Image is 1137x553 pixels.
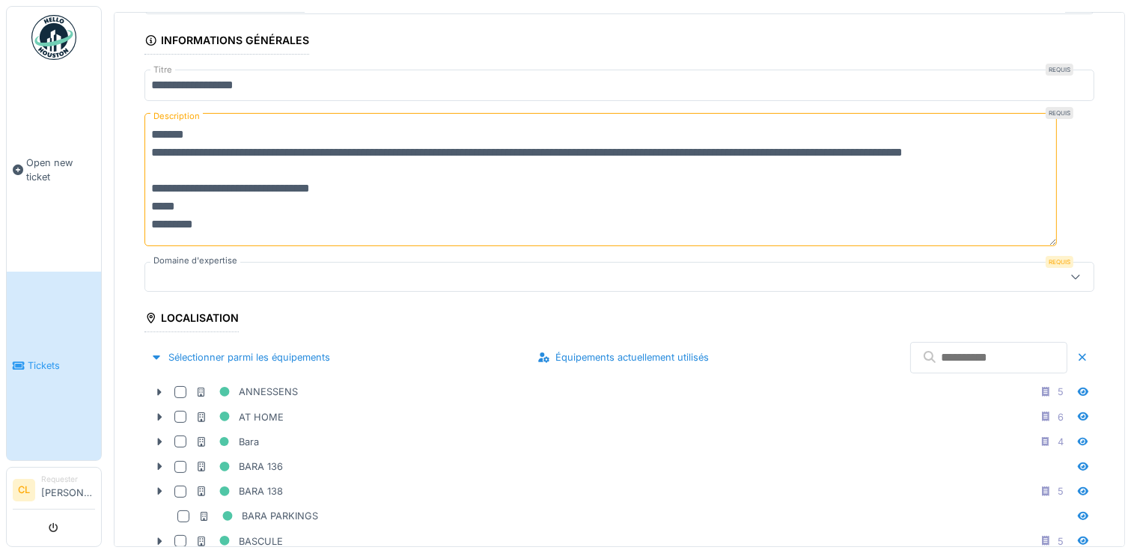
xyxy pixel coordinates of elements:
[1046,256,1073,268] div: Requis
[31,15,76,60] img: Badge_color-CXgf-gQk.svg
[13,474,95,510] a: CL Requester[PERSON_NAME]
[195,457,283,476] div: BARA 136
[1046,107,1073,119] div: Requis
[7,272,101,461] a: Tickets
[144,307,239,332] div: Localisation
[26,156,95,184] span: Open new ticket
[150,64,175,76] label: Titre
[144,347,336,367] div: Sélectionner parmi les équipements
[198,507,318,525] div: BARA PARKINGS
[7,68,101,272] a: Open new ticket
[195,482,283,501] div: BARA 138
[1058,484,1064,498] div: 5
[28,358,95,373] span: Tickets
[1058,534,1064,549] div: 5
[150,254,240,267] label: Domaine d'expertise
[195,532,283,551] div: BASCULE
[41,474,95,506] li: [PERSON_NAME]
[195,382,298,401] div: ANNESSENS
[1058,435,1064,449] div: 4
[195,408,284,427] div: AT HOME
[150,107,203,126] label: Description
[41,474,95,485] div: Requester
[195,433,259,451] div: Bara
[13,479,35,501] li: CL
[1046,64,1073,76] div: Requis
[1058,410,1064,424] div: 6
[531,347,715,367] div: Équipements actuellement utilisés
[144,29,309,55] div: Informations générales
[1058,385,1064,399] div: 5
